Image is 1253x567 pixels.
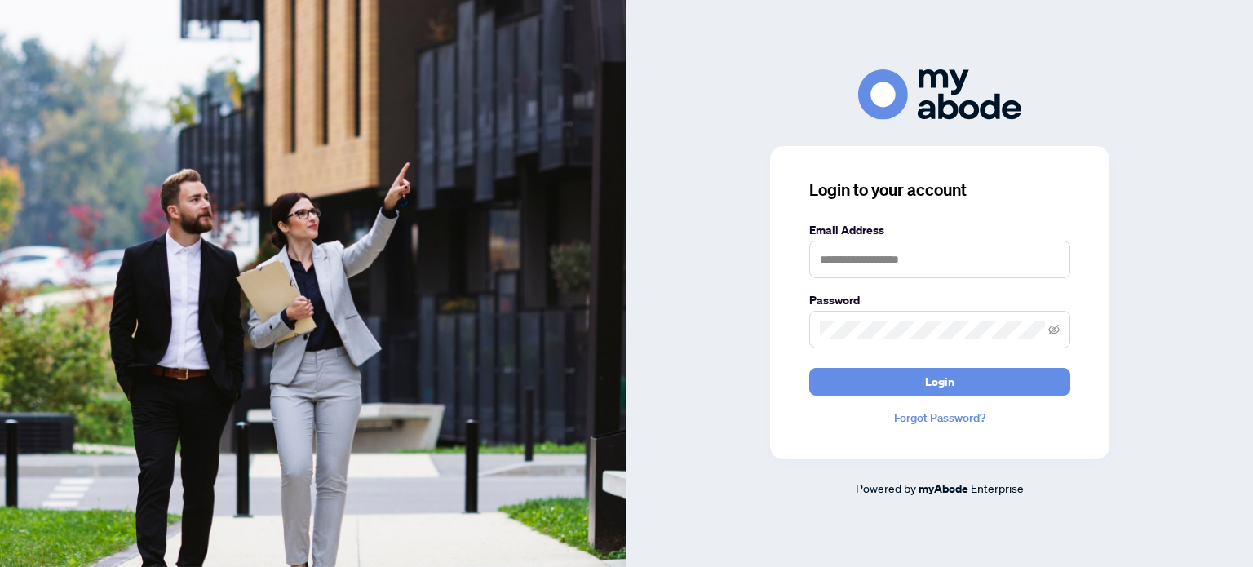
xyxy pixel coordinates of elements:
[1048,324,1060,335] span: eye-invisible
[809,368,1070,396] button: Login
[919,480,968,498] a: myAbode
[971,481,1024,495] span: Enterprise
[925,369,954,395] span: Login
[809,221,1070,239] label: Email Address
[809,179,1070,202] h3: Login to your account
[858,69,1021,119] img: ma-logo
[809,291,1070,309] label: Password
[809,409,1070,427] a: Forgot Password?
[856,481,916,495] span: Powered by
